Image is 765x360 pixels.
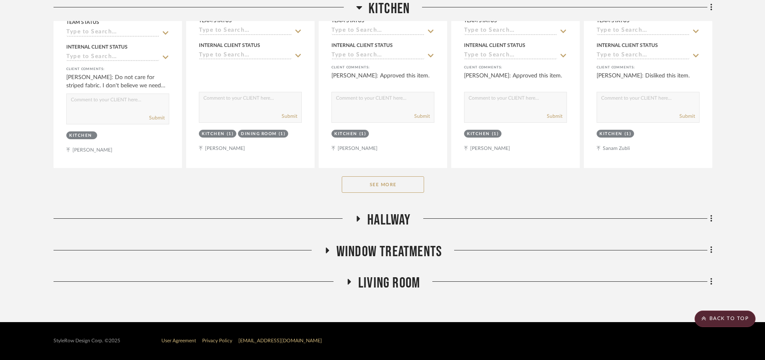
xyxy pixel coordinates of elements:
[414,112,430,120] button: Submit
[69,133,92,139] div: Kitchen
[66,54,159,61] input: Type to Search…
[359,131,366,137] div: (1)
[238,338,322,343] a: [EMAIL_ADDRESS][DOMAIN_NAME]
[358,274,420,292] span: Living Room
[695,311,756,327] scroll-to-top-button: BACK TO TOP
[492,131,499,137] div: (1)
[227,131,234,137] div: (1)
[334,131,357,137] div: Kitchen
[54,338,120,344] div: StyleRow Design Corp. ©2025
[282,112,297,120] button: Submit
[597,42,658,49] div: Internal Client Status
[66,43,128,51] div: Internal Client Status
[66,29,159,37] input: Type to Search…
[331,52,424,60] input: Type to Search…
[464,72,567,88] div: [PERSON_NAME]: Approved this item.
[336,243,442,261] span: Window Treatments
[279,131,286,137] div: (1)
[597,72,700,88] div: [PERSON_NAME]: Disliked this item.
[199,27,292,35] input: Type to Search…
[199,42,260,49] div: Internal Client Status
[467,131,490,137] div: Kitchen
[331,72,434,88] div: [PERSON_NAME]: Approved this item.
[202,131,225,137] div: Kitchen
[161,338,196,343] a: User Agreement
[66,73,169,90] div: [PERSON_NAME]: Do not care for striped fabric. I don't believe we need Roman shades in the kitche...
[464,42,525,49] div: Internal Client Status
[464,52,557,60] input: Type to Search…
[597,52,690,60] input: Type to Search…
[149,114,165,122] button: Submit
[342,176,424,193] button: See More
[202,338,232,343] a: Privacy Policy
[367,211,410,229] span: Hallway
[199,52,292,60] input: Type to Search…
[66,19,99,26] div: Team Status
[625,131,632,137] div: (1)
[464,27,557,35] input: Type to Search…
[331,42,393,49] div: Internal Client Status
[679,112,695,120] button: Submit
[547,112,562,120] button: Submit
[331,27,424,35] input: Type to Search…
[241,131,277,137] div: Dining Room
[597,27,690,35] input: Type to Search…
[599,131,623,137] div: Kitchen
